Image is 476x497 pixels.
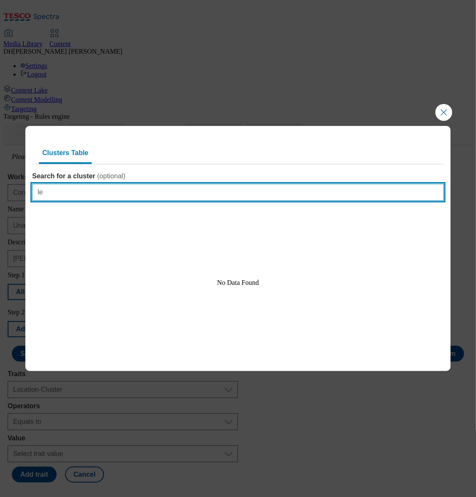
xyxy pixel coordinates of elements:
input: Type cluster name / cluster uuid / cluster tag [32,184,444,201]
div: No Data Found [32,208,444,358]
span: ( optional ) [97,172,126,180]
span: Clusters Table [42,149,88,156]
label: Search for a cluster [32,172,444,180]
button: Close Modal [435,104,452,121]
div: Modal [25,126,451,371]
